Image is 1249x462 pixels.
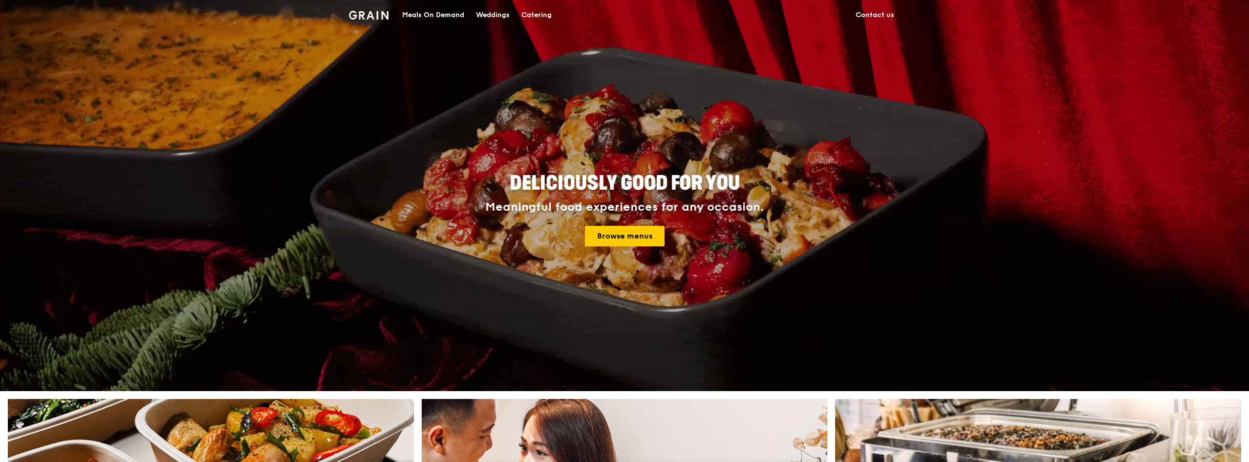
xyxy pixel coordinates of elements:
[516,0,558,30] a: Catering
[510,172,740,195] span: Deliciously good for you
[402,0,464,30] div: Meals On Demand
[850,0,900,30] a: Contact us
[585,226,665,246] a: Browse menus
[349,11,388,20] img: Grain
[521,0,552,30] div: Catering
[476,0,510,30] div: Weddings
[449,200,800,214] div: Meaningful food experiences for any occasion.
[470,0,516,30] a: Weddings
